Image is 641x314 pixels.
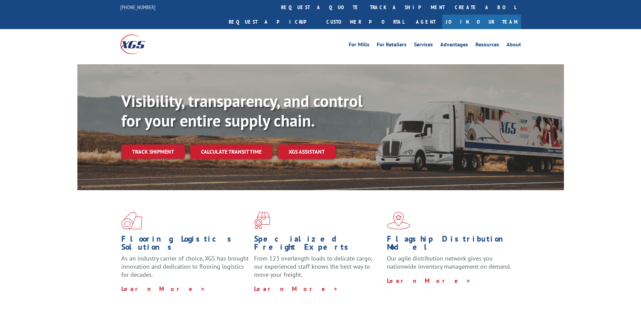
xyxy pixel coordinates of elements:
h1: Flagship Distribution Model [387,235,515,254]
a: Learn More > [121,285,205,293]
a: Request a pickup [224,15,321,29]
a: XGS ASSISTANT [278,144,336,159]
a: Learn More > [254,285,338,293]
span: Our agile distribution network gives you nationwide inventory management on demand. [387,254,511,270]
a: Join Our Team [442,15,521,29]
a: Services [414,42,433,49]
b: Visibility, transparency, and control for your entire supply chain. [121,90,363,131]
a: Customer Portal [321,15,409,29]
img: xgs-icon-flagship-distribution-model-red [387,212,410,229]
a: About [507,42,521,49]
a: For Retailers [377,42,406,49]
span: As an industry carrier of choice, XGS has brought innovation and dedication to flooring logistics... [121,254,249,278]
a: Agent [409,15,442,29]
a: For Mills [349,42,369,49]
a: Advantages [440,42,468,49]
img: xgs-icon-focused-on-flooring-red [254,212,270,229]
a: Resources [475,42,499,49]
a: Track shipment [121,144,185,159]
h1: Flooring Logistics Solutions [121,235,249,254]
img: xgs-icon-total-supply-chain-intelligence-red [121,212,142,229]
a: Calculate transit time [190,144,272,159]
a: Learn More > [387,277,471,285]
a: [PHONE_NUMBER] [120,4,155,10]
p: From 123 overlength loads to delicate cargo, our experienced staff knows the best way to move you... [254,254,382,285]
h1: Specialized Freight Experts [254,235,382,254]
